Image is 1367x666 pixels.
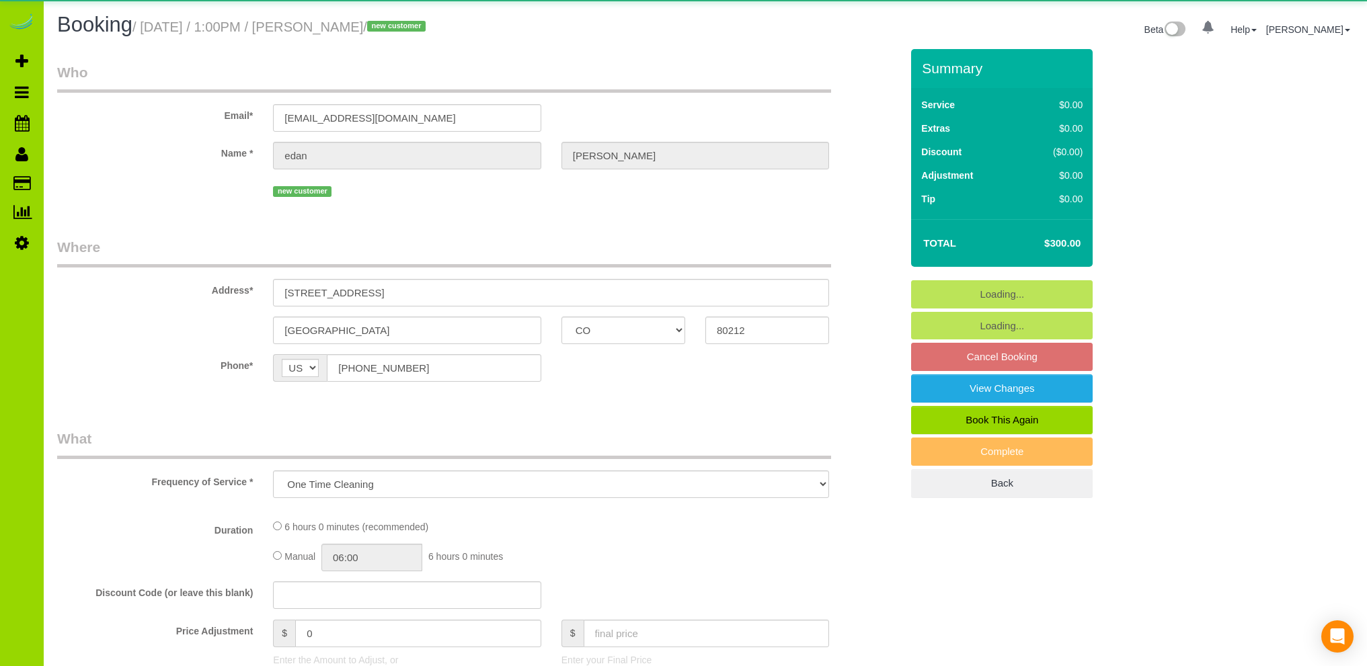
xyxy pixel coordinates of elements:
[921,122,950,135] label: Extras
[911,469,1093,497] a: Back
[47,142,263,160] label: Name *
[921,98,955,112] label: Service
[47,519,263,537] label: Duration
[561,142,829,169] input: Last Name*
[921,192,935,206] label: Tip
[8,13,35,32] img: Automaid Logo
[1025,192,1083,206] div: $0.00
[428,551,503,562] span: 6 hours 0 minutes
[363,19,430,34] span: /
[1025,169,1083,182] div: $0.00
[911,374,1093,403] a: View Changes
[47,620,263,638] label: Price Adjustment
[273,317,541,344] input: City*
[57,13,132,36] span: Booking
[57,429,831,459] legend: What
[921,145,962,159] label: Discount
[911,406,1093,434] a: Book This Again
[132,19,430,34] small: / [DATE] / 1:00PM / [PERSON_NAME]
[923,237,956,249] strong: Total
[1321,620,1354,653] div: Open Intercom Messenger
[1004,238,1081,249] h4: $300.00
[1025,122,1083,135] div: $0.00
[1266,24,1350,35] a: [PERSON_NAME]
[1163,22,1185,39] img: New interface
[57,63,831,93] legend: Who
[273,186,331,197] span: new customer
[47,581,263,599] label: Discount Code (or leave this blank)
[273,104,541,132] input: Email*
[705,317,829,344] input: Zip Code*
[273,142,541,169] input: First Name*
[327,354,541,382] input: Phone*
[561,620,584,647] span: $
[1231,24,1257,35] a: Help
[284,551,315,562] span: Manual
[367,21,426,32] span: new customer
[47,470,263,489] label: Frequency of Service *
[584,620,830,647] input: final price
[284,522,428,532] span: 6 hours 0 minutes (recommended)
[57,237,831,267] legend: Where
[922,60,1086,76] h3: Summary
[1025,145,1083,159] div: ($0.00)
[47,279,263,297] label: Address*
[1025,98,1083,112] div: $0.00
[921,169,973,182] label: Adjustment
[1144,24,1186,35] a: Beta
[47,104,263,122] label: Email*
[47,354,263,372] label: Phone*
[273,620,295,647] span: $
